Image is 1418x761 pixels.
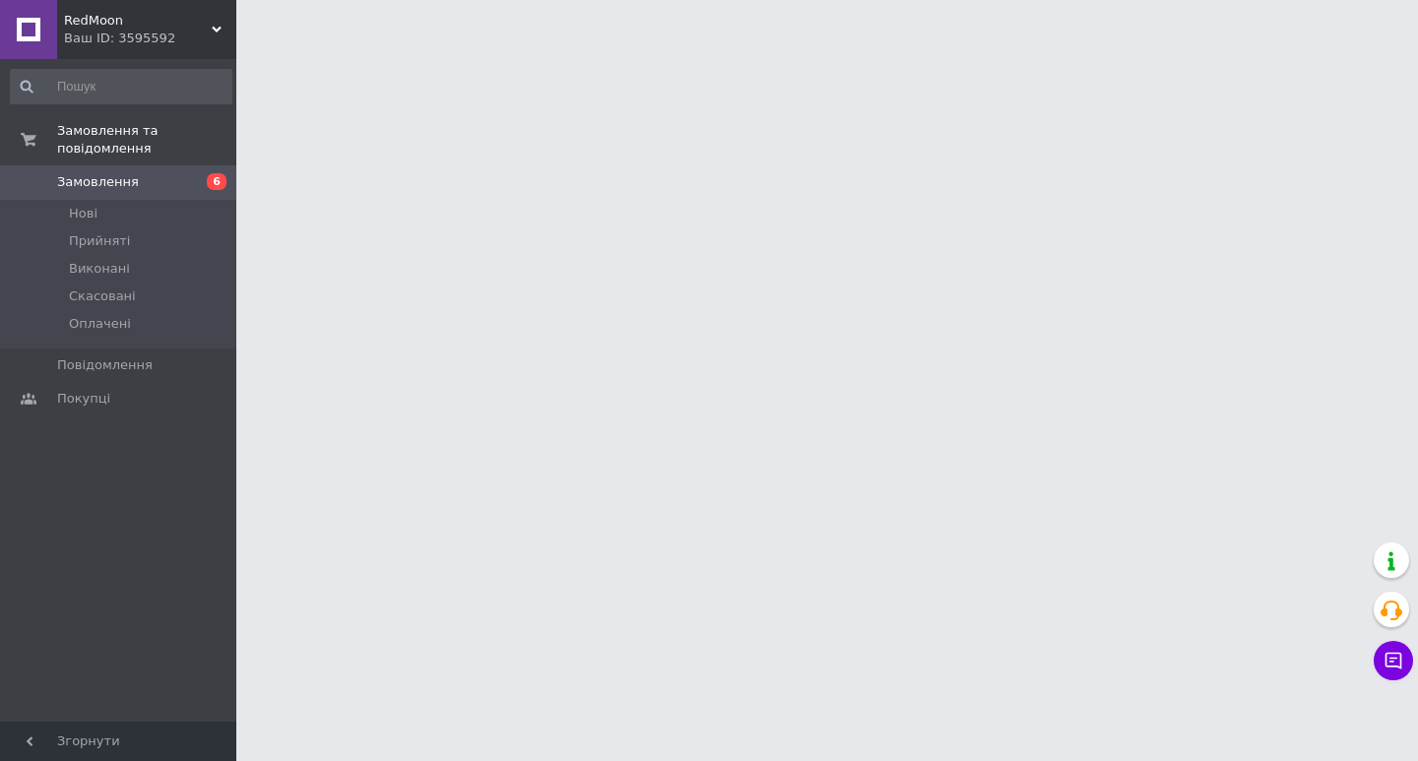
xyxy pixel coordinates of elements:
[69,232,130,250] span: Прийняті
[1374,641,1413,680] button: Чат з покупцем
[207,173,226,190] span: 6
[57,173,139,191] span: Замовлення
[64,12,212,30] span: RedMoon
[10,69,232,104] input: Пошук
[57,122,236,158] span: Замовлення та повідомлення
[57,390,110,408] span: Покупці
[57,356,153,374] span: Повідомлення
[69,205,97,222] span: Нові
[69,287,136,305] span: Скасовані
[69,260,130,278] span: Виконані
[69,315,131,333] span: Оплачені
[64,30,236,47] div: Ваш ID: 3595592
